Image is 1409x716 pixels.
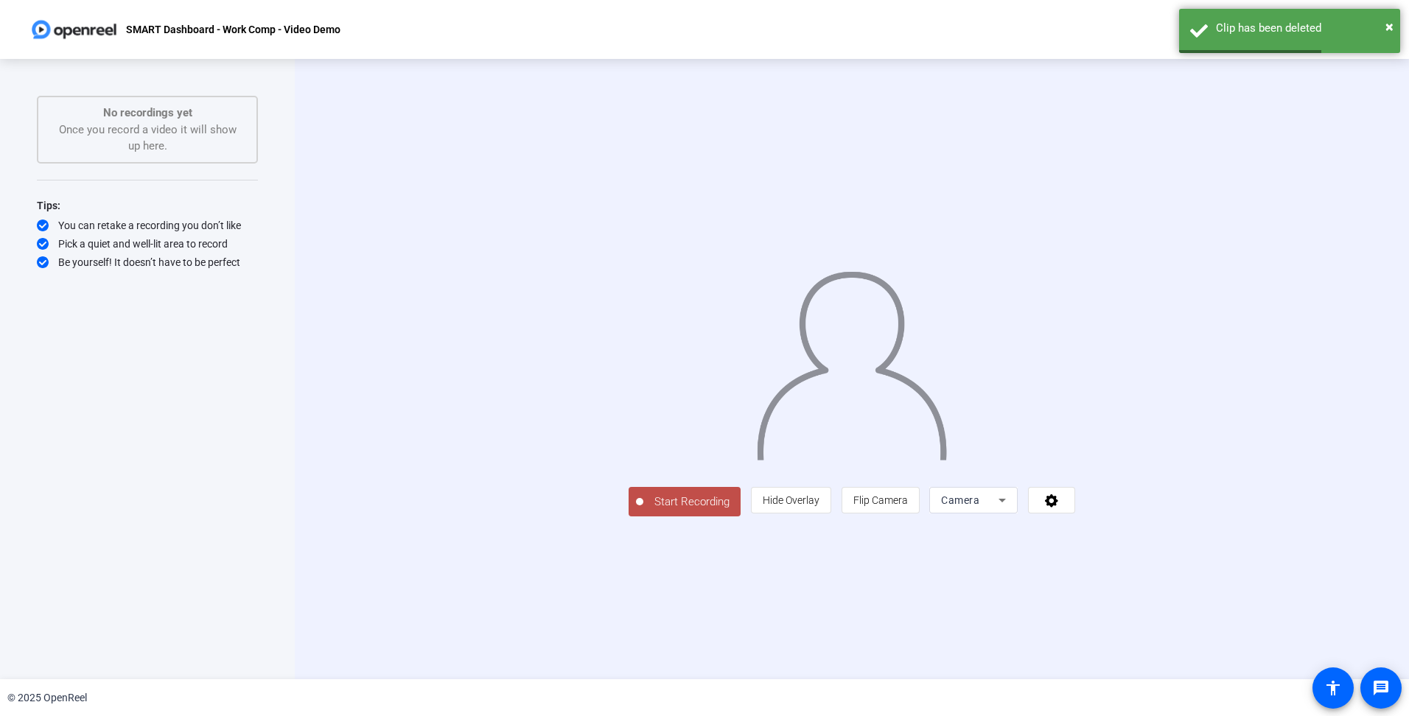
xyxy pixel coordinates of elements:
[763,494,819,506] span: Hide Overlay
[643,494,741,510] span: Start Recording
[37,197,258,214] div: Tips:
[755,259,948,460] img: overlay
[1372,679,1390,697] mat-icon: message
[1324,679,1342,697] mat-icon: accessibility
[1385,15,1394,38] button: Close
[37,255,258,270] div: Be yourself! It doesn’t have to be perfect
[53,105,242,122] p: No recordings yet
[37,236,258,251] div: Pick a quiet and well-lit area to record
[1216,20,1389,37] div: Clip has been deleted
[53,105,242,155] div: Once you record a video it will show up here.
[1385,18,1394,35] span: ×
[29,15,119,44] img: OpenReel logo
[751,487,831,513] button: Hide Overlay
[941,494,979,506] span: Camera
[7,690,87,706] div: © 2025 OpenReel
[842,487,920,513] button: Flip Camera
[853,494,908,506] span: Flip Camera
[126,21,340,38] p: SMART Dashboard - Work Comp - Video Demo
[37,218,258,233] div: You can retake a recording you don’t like
[629,487,741,516] button: Start Recording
